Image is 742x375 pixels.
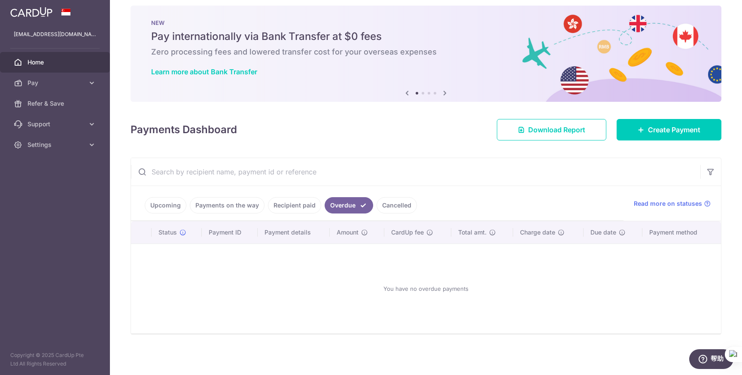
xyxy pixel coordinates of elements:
th: Payment details [258,221,330,244]
h4: Payments Dashboard [131,122,237,137]
a: Learn more about Bank Transfer [151,67,257,76]
th: Payment method [642,221,721,244]
span: Create Payment [648,125,700,135]
a: Cancelled [377,197,417,213]
a: Recipient paid [268,197,321,213]
span: Due date [590,228,616,237]
h5: Pay internationally via Bank Transfer at $0 fees [151,30,701,43]
span: Support [27,120,84,128]
a: Payments on the way [190,197,265,213]
p: [EMAIL_ADDRESS][DOMAIN_NAME] [14,30,96,39]
span: Read more on statuses [634,199,702,208]
h6: Zero processing fees and lowered transfer cost for your overseas expenses [151,47,701,57]
th: Payment ID [202,221,258,244]
span: Pay [27,79,84,87]
img: CardUp [10,7,52,17]
a: Create Payment [617,119,721,140]
span: Refer & Save [27,99,84,108]
a: Read more on statuses [634,199,711,208]
span: CardUp fee [391,228,424,237]
p: NEW [151,19,701,26]
input: Search by recipient name, payment id or reference [131,158,700,186]
a: Overdue [325,197,373,213]
span: Total amt. [458,228,487,237]
a: Upcoming [145,197,186,213]
iframe: 打开一个小组件，您可以在其中找到更多信息 [689,349,733,371]
div: You have no overdue payments [141,251,711,326]
span: Home [27,58,84,67]
span: Settings [27,140,84,149]
span: Amount [337,228,359,237]
a: Download Report [497,119,606,140]
span: Status [158,228,177,237]
span: Download Report [528,125,585,135]
span: Charge date [520,228,555,237]
img: Bank transfer banner [131,6,721,102]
